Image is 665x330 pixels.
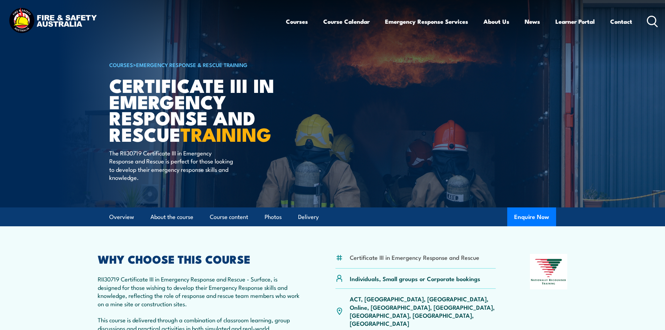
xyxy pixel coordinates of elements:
a: Photos [265,208,282,226]
img: Nationally Recognised Training logo. [530,254,568,289]
button: Enquire Now [507,207,556,226]
p: Individuals, Small groups or Corporate bookings [350,274,480,283]
a: Emergency Response Services [385,12,468,31]
a: Emergency Response & Rescue Training [136,61,247,68]
a: Learner Portal [555,12,595,31]
li: Certificate III in Emergency Response and Rescue [350,253,479,261]
h1: Certificate III in Emergency Response and Rescue [109,77,282,142]
a: Delivery [298,208,319,226]
p: The RII30719 Certificate III in Emergency Response and Rescue is perfect for those looking to dev... [109,149,237,182]
a: Course Calendar [323,12,370,31]
p: ACT, [GEOGRAPHIC_DATA], [GEOGRAPHIC_DATA], Online, [GEOGRAPHIC_DATA], [GEOGRAPHIC_DATA], [GEOGRAP... [350,295,496,328]
a: Course content [210,208,248,226]
a: About Us [483,12,509,31]
a: COURSES [109,61,133,68]
a: Overview [109,208,134,226]
strong: TRAINING [180,119,271,148]
a: News [525,12,540,31]
h2: WHY CHOOSE THIS COURSE [98,254,302,264]
a: About the course [150,208,193,226]
h6: > [109,60,282,69]
a: Courses [286,12,308,31]
a: Contact [610,12,632,31]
